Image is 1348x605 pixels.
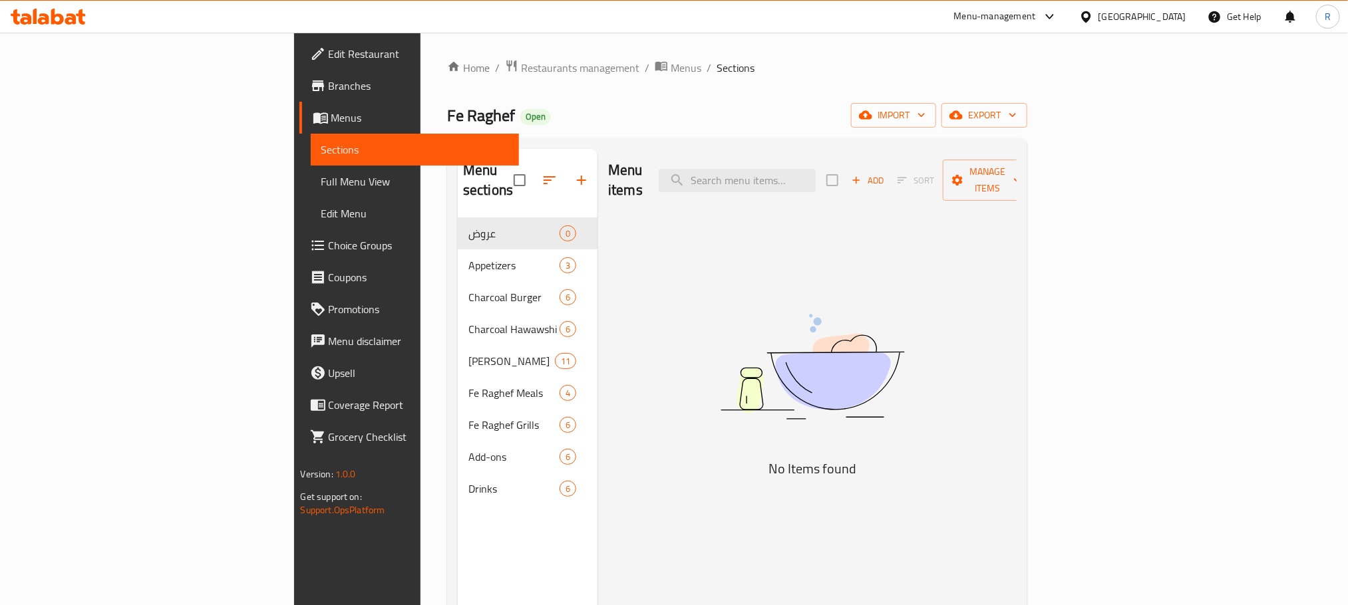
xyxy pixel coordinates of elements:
[321,174,508,189] span: Full Menu View
[329,397,508,413] span: Coverage Report
[468,321,560,337] span: Charcoal Hawawshi
[458,377,597,409] div: Fe Raghef Meals4
[468,417,560,433] span: Fe Raghef Grills
[468,481,560,497] span: Drinks
[655,59,701,76] a: Menus
[560,225,576,241] div: items
[458,409,597,441] div: Fe Raghef Grills6
[560,417,576,433] div: items
[566,164,597,196] button: Add section
[646,458,979,479] h5: No Items found
[560,481,576,497] div: items
[299,102,519,134] a: Menus
[458,249,597,281] div: Appetizers3
[560,385,576,401] div: items
[458,473,597,505] div: Drinks6
[321,205,508,221] span: Edit Menu
[1098,9,1186,24] div: [GEOGRAPHIC_DATA]
[560,451,576,463] span: 6
[329,301,508,317] span: Promotions
[311,166,519,197] a: Full Menu View
[468,257,560,273] span: Appetizers
[458,345,597,377] div: [PERSON_NAME]11
[645,60,649,76] li: /
[851,103,936,128] button: import
[520,109,551,125] div: Open
[952,107,1017,124] span: export
[862,107,926,124] span: import
[299,293,519,325] a: Promotions
[329,429,508,445] span: Grocery Checklist
[1325,9,1331,24] span: R
[458,313,597,345] div: Charcoal Hawawshi6
[555,353,576,369] div: items
[299,389,519,421] a: Coverage Report
[299,357,519,389] a: Upsell
[468,449,560,465] span: Add-ons
[560,483,576,495] span: 6
[447,59,1027,76] nav: breadcrumb
[331,110,508,126] span: Menus
[560,323,576,336] span: 6
[560,289,576,305] div: items
[846,170,889,191] button: Add
[943,160,1032,201] button: Manage items
[608,160,643,200] h2: Menu items
[468,385,560,401] span: Fe Raghef Meals
[534,164,566,196] span: Sort sections
[299,325,519,357] a: Menu disclaimer
[299,70,519,102] a: Branches
[468,225,560,241] span: عروض
[717,60,755,76] span: Sections
[335,465,356,483] span: 1.0.0
[458,281,597,313] div: Charcoal Burger6
[329,46,508,62] span: Edit Restaurant
[560,419,576,431] span: 6
[299,38,519,70] a: Edit Restaurant
[560,321,576,337] div: items
[560,259,576,272] span: 3
[560,387,576,400] span: 4
[468,289,560,305] span: Charcoal Burger
[311,197,519,229] a: Edit Menu
[850,173,886,188] span: Add
[329,269,508,285] span: Coupons
[521,60,639,76] span: Restaurants management
[329,78,508,94] span: Branches
[301,465,333,483] span: Version:
[520,111,551,122] span: Open
[458,217,597,249] div: عروض0
[659,169,816,192] input: search
[329,237,508,253] span: Choice Groups
[458,212,597,510] nav: Menu sections
[299,261,519,293] a: Coupons
[560,291,576,304] span: 6
[329,333,508,349] span: Menu disclaimer
[505,59,639,76] a: Restaurants management
[560,227,576,240] span: 0
[468,353,555,369] span: [PERSON_NAME]
[707,60,711,76] li: /
[671,60,701,76] span: Menus
[329,365,508,381] span: Upsell
[458,441,597,473] div: Add-ons6
[889,170,943,191] span: Select section first
[846,170,889,191] span: Add item
[941,103,1027,128] button: export
[301,488,362,505] span: Get support on:
[311,134,519,166] a: Sections
[560,449,576,465] div: items
[646,279,979,455] img: dish.svg
[556,355,576,368] span: 11
[299,421,519,453] a: Grocery Checklist
[299,229,519,261] a: Choice Groups
[301,501,385,519] a: Support.OpsPlatform
[506,166,534,194] span: Select all sections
